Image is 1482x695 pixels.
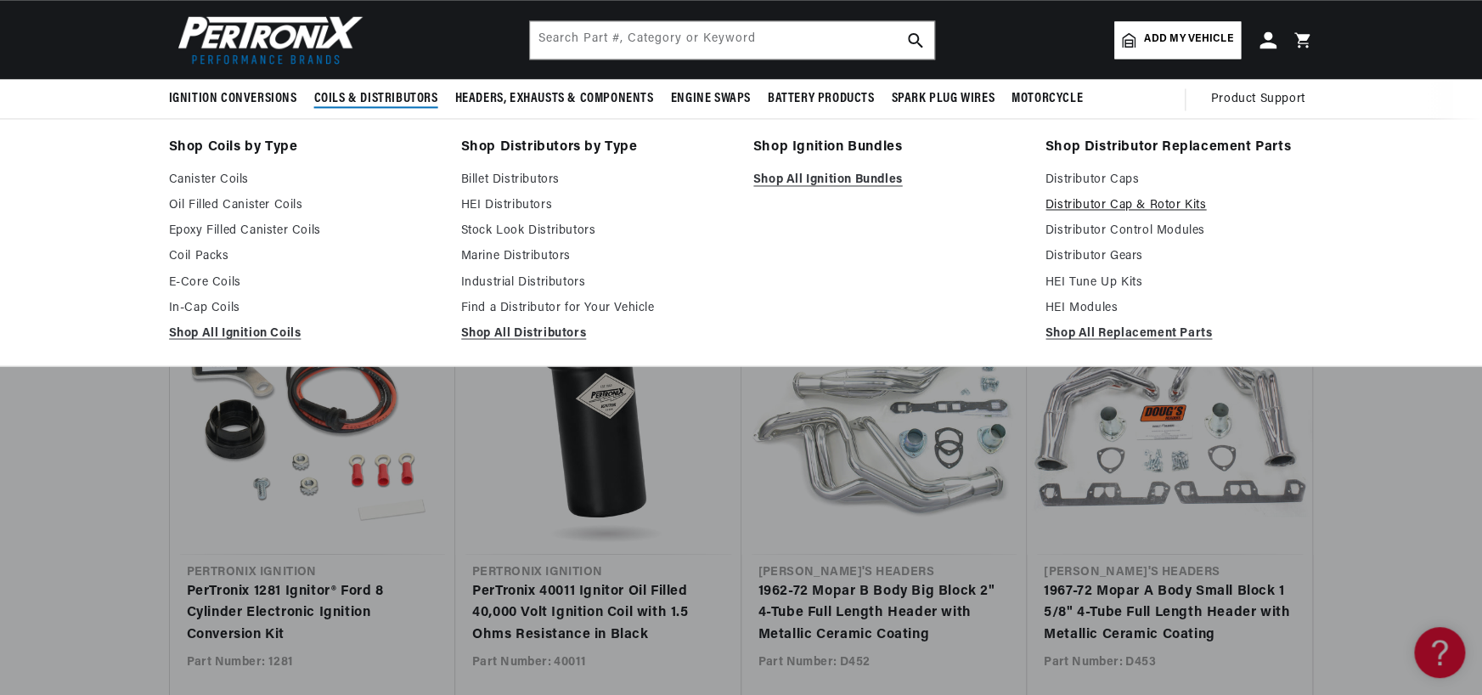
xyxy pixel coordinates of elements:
a: PerTronix 40011 Ignitor Oil Filled 40,000 Volt Ignition Coil with 1.5 Ohms Resistance in Black [472,581,724,647]
a: Coil Packs [169,246,437,267]
a: Industrial Distributors [461,272,730,292]
a: HEI Tune Up Kits [1045,272,1314,292]
a: Shop Distributors by Type [461,136,730,160]
a: Shop All Distributors [461,323,730,343]
a: Marine Distributors [461,246,730,267]
a: PerTronix 1281 Ignitor® Ford 8 Cylinder Electronic Ignition Conversion Kit [187,581,439,647]
span: Motorcycle [1011,90,1083,108]
a: 1962-72 Mopar B Body Big Block 2" 4-Tube Full Length Header with Metallic Ceramic Coating [758,581,1011,647]
a: Oil Filled Canister Coils [169,195,437,216]
input: Search Part #, Category or Keyword [530,21,934,59]
span: Engine Swaps [671,90,751,108]
span: Spark Plug Wires [891,90,995,108]
a: Shop Coils by Type [169,136,437,160]
a: Shop All Ignition Coils [169,323,437,343]
a: Billet Distributors [461,170,730,190]
a: Find a Distributor for Your Vehicle [461,297,730,318]
summary: Battery Products [759,79,883,119]
summary: Ignition Conversions [169,79,306,119]
span: Coils & Distributors [314,90,438,108]
span: Headers, Exhausts & Components [455,90,654,108]
a: HEI Modules [1045,297,1314,318]
a: HEI Distributors [461,195,730,216]
summary: Headers, Exhausts & Components [447,79,662,119]
a: 1967-72 Mopar A Body Small Block 1 5/8" 4-Tube Full Length Header with Metallic Ceramic Coating [1044,581,1296,647]
a: Shop Distributor Replacement Parts [1045,136,1314,160]
span: Ignition Conversions [169,90,297,108]
a: Distributor Gears [1045,246,1314,267]
span: Add my vehicle [1144,31,1232,48]
a: Add my vehicle [1114,21,1240,59]
summary: Spark Plug Wires [882,79,1003,119]
summary: Engine Swaps [662,79,759,119]
a: In-Cap Coils [169,297,437,318]
a: Distributor Caps [1045,170,1314,190]
a: Distributor Control Modules [1045,221,1314,241]
a: Stock Look Distributors [461,221,730,241]
a: Shop Ignition Bundles [753,136,1022,160]
a: Shop All Ignition Bundles [753,170,1022,190]
a: Epoxy Filled Canister Coils [169,221,437,241]
span: Battery Products [768,90,875,108]
a: Shop All Replacement Parts [1045,323,1314,343]
a: Canister Coils [169,170,437,190]
img: Pertronix [169,10,364,69]
summary: Motorcycle [1003,79,1091,119]
summary: Product Support [1211,79,1314,120]
summary: Coils & Distributors [306,79,447,119]
span: Product Support [1211,90,1305,109]
a: E-Core Coils [169,272,437,292]
button: search button [897,21,934,59]
a: Distributor Cap & Rotor Kits [1045,195,1314,216]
